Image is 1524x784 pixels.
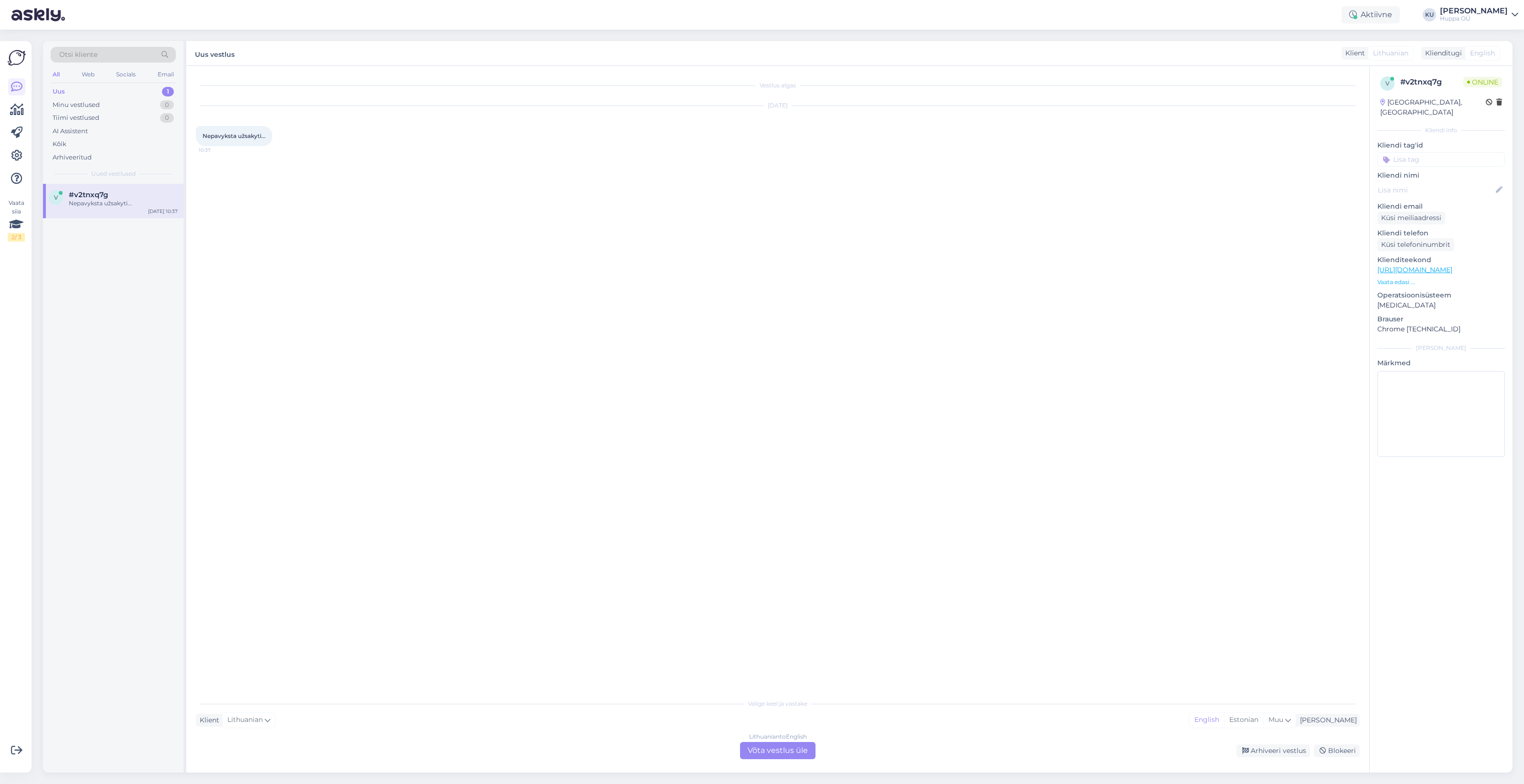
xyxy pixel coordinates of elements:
[1377,140,1505,150] p: Kliendi tag'id
[1423,8,1436,21] div: KU
[1342,6,1400,23] div: Aktiivne
[1377,300,1505,310] p: [MEDICAL_DATA]
[91,170,136,178] span: Uued vestlused
[8,233,25,242] div: 2 / 3
[53,113,99,123] div: Tiimi vestlused
[1377,255,1505,265] p: Klienditeekond
[1373,48,1408,58] span: Lithuanian
[203,132,266,139] span: Nepavyksta užsakyti...
[196,101,1360,110] div: [DATE]
[53,139,66,149] div: Kõik
[1380,97,1486,117] div: [GEOGRAPHIC_DATA], [GEOGRAPHIC_DATA]
[199,147,235,154] span: 10:37
[1377,278,1505,286] p: Vaata edasi ...
[1224,713,1263,727] div: Estonian
[1296,715,1357,725] div: [PERSON_NAME]
[1377,265,1452,274] a: [URL][DOMAIN_NAME]
[740,742,816,759] div: Võta vestlus üle
[8,49,26,67] img: Askly Logo
[1440,7,1518,22] a: [PERSON_NAME]Huppa OÜ
[1377,212,1445,224] div: Küsi meiliaadressi
[196,715,219,725] div: Klient
[1377,126,1505,135] div: Kliendi info
[1470,48,1495,58] span: English
[160,100,174,110] div: 0
[1314,744,1360,757] div: Blokeeri
[1190,713,1224,727] div: English
[1377,358,1505,368] p: Märkmed
[227,715,263,725] span: Lithuanian
[51,68,62,81] div: All
[1377,238,1454,251] div: Küsi telefoninumbrit
[1377,152,1505,167] input: Lisa tag
[162,87,174,96] div: 1
[1440,7,1508,15] div: [PERSON_NAME]
[196,699,1360,708] div: Valige keel ja vastake
[1236,744,1310,757] div: Arhiveeri vestlus
[8,199,25,242] div: Vaata siia
[156,68,176,81] div: Email
[1377,344,1505,352] div: [PERSON_NAME]
[54,194,58,201] span: v
[1378,185,1494,195] input: Lisa nimi
[195,47,235,60] label: Uus vestlus
[80,68,97,81] div: Web
[1377,201,1505,212] p: Kliendi email
[53,100,100,110] div: Minu vestlused
[1268,715,1283,724] span: Muu
[148,208,178,215] div: [DATE] 10:37
[196,81,1360,90] div: Vestlus algas
[749,732,807,741] div: Lithuanian to English
[1377,170,1505,180] p: Kliendi nimi
[1342,48,1365,58] div: Klient
[1421,48,1462,58] div: Klienditugi
[53,153,92,162] div: Arhiveeritud
[1377,290,1505,300] p: Operatsioonisüsteem
[1377,314,1505,324] p: Brauser
[160,113,174,123] div: 0
[1463,77,1502,87] span: Online
[1385,80,1389,87] span: v
[1377,324,1505,334] p: Chrome [TECHNICAL_ID]
[1377,228,1505,238] p: Kliendi telefon
[53,87,65,96] div: Uus
[53,127,88,136] div: AI Assistent
[69,191,108,199] span: #v2tnxq7g
[1440,15,1508,22] div: Huppa OÜ
[114,68,138,81] div: Socials
[1400,76,1463,88] div: # v2tnxq7g
[59,50,97,60] span: Otsi kliente
[69,199,178,208] div: Nepavyksta užsakyti...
